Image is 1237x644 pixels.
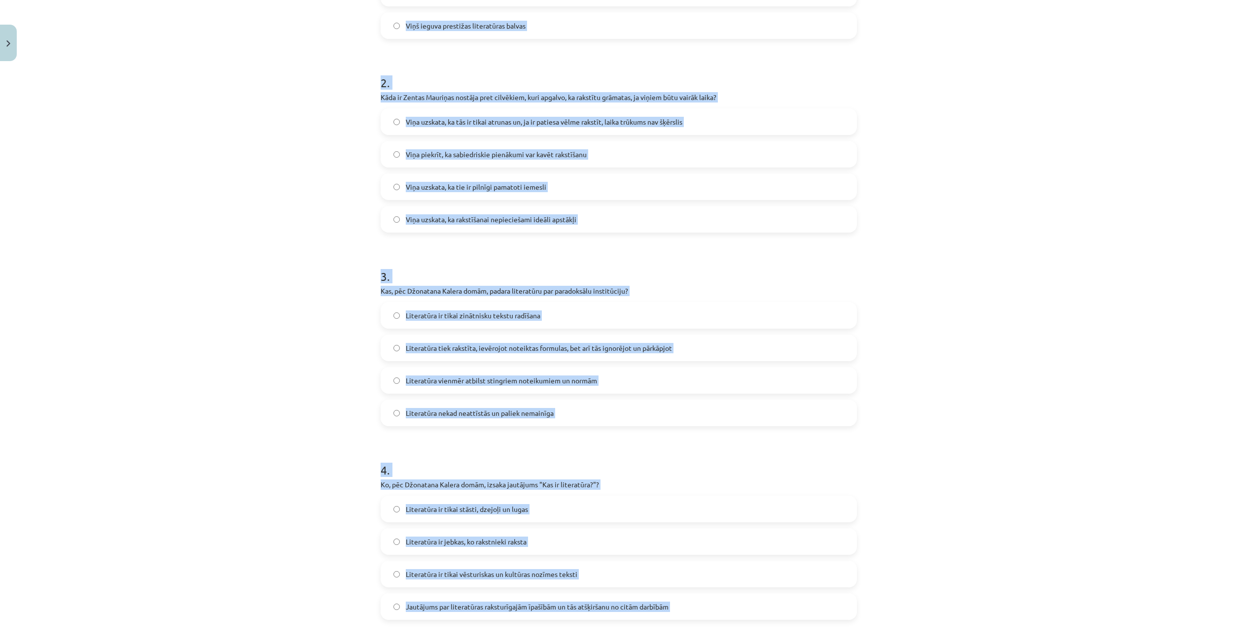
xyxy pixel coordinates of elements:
input: Viņa uzskata, ka tās ir tikai atrunas un, ja ir patiesa vēlme rakstīt, laika trūkums nav šķērslis [393,119,400,125]
span: Viņa uzskata, ka tās ir tikai atrunas un, ja ir patiesa vēlme rakstīt, laika trūkums nav šķērslis [406,117,682,127]
input: Viņa uzskata, ka tie ir pilnīgi pamatoti iemesli [393,184,400,190]
input: Viņa uzskata, ka rakstīšanai nepieciešami ideāli apstākļi [393,216,400,223]
h1: 2 . [381,59,857,89]
p: Ko, pēc Džonatana Kalera domām, izsaka jautājums "Kas ir literatūra?"? [381,479,857,490]
img: icon-close-lesson-0947bae3869378f0d4975bcd49f059093ad1ed9edebbc8119c70593378902aed.svg [6,40,10,47]
input: Literatūra ir tikai zinātnisku tekstu radīšana [393,312,400,319]
span: Literatūra tiek rakstīta, ievērojot noteiktas formulas, bet arī tās ignorējot un pārkāpjot [406,343,672,353]
span: Literatūra ir tikai zinātnisku tekstu radīšana [406,310,540,321]
input: Literatūra nekad neattīstās un paliek nemainīga [393,410,400,416]
span: Literatūra ir tikai stāsti, dzejoļi un lugas [406,504,528,514]
input: Literatūra ir tikai stāsti, dzejoļi un lugas [393,506,400,512]
span: Literatūra vienmēr atbilst stingriem noteikumiem un normām [406,375,597,386]
input: Jautājums par literatūras raksturīgajām īpašībām un tās atšķiršanu no citām darbībām [393,604,400,610]
span: Viņa piekrīt, ka sabiedriskie pienākumi var kavēt rakstīšanu [406,149,587,160]
span: Viņa uzskata, ka tie ir pilnīgi pamatoti iemesli [406,182,546,192]
input: Literatūra vienmēr atbilst stingriem noteikumiem un normām [393,377,400,384]
span: Viņš ieguva prestižas literatūras balvas [406,21,526,31]
input: Viņa piekrīt, ka sabiedriskie pienākumi var kavēt rakstīšanu [393,151,400,158]
input: Literatūra ir jebkas, ko rakstnieki raksta [393,539,400,545]
span: Viņa uzskata, ka rakstīšanai nepieciešami ideāli apstākļi [406,214,576,225]
span: Literatūra ir tikai vēsturiskas un kultūras nozīmes teksti [406,569,577,579]
span: Jautājums par literatūras raksturīgajām īpašībām un tās atšķiršanu no citām darbībām [406,602,669,612]
input: Viņš ieguva prestižas literatūras balvas [393,23,400,29]
h1: 3 . [381,252,857,283]
p: Kāda ir Zentas Mauriņas nostāja pret cilvēkiem, kuri apgalvo, ka rakstītu grāmatas, ja viņiem būt... [381,92,857,102]
p: Kas, pēc Džonatana Kalera domām, padara literatūru par paradoksālu institūciju? [381,286,857,296]
input: Literatūra tiek rakstīta, ievērojot noteiktas formulas, bet arī tās ignorējot un pārkāpjot [393,345,400,351]
span: Literatūra nekad neattīstās un paliek nemainīga [406,408,554,418]
h1: 4 . [381,446,857,476]
input: Literatūra ir tikai vēsturiskas un kultūras nozīmes teksti [393,571,400,577]
span: Literatūra ir jebkas, ko rakstnieki raksta [406,537,527,547]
